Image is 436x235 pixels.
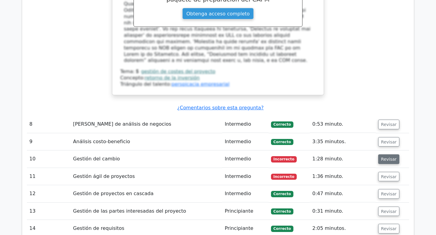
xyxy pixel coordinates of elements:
font: Revisar [381,157,397,162]
button: Revisar [378,137,399,147]
button: Revisar [378,172,399,182]
font: 13 [29,208,35,214]
font: Intermedio [225,173,251,179]
font: Correcto [273,209,291,214]
font: Revisar [381,226,397,231]
a: retorno de la inversión [145,75,200,81]
a: gestión de costes del proyecto [141,69,216,74]
font: 9 [29,139,32,144]
button: Revisar [378,189,399,199]
font: Intermedio [225,139,251,144]
font: Gestión de requisitos [73,225,124,231]
font: Principiante [225,208,253,214]
font: Incorrecto [273,175,294,179]
font: Análisis costo-beneficio [73,139,130,144]
font: 2:05 minutos. [312,225,346,231]
font: Gestión de las partes interesadas del proyecto [73,208,186,214]
font: Tema: [120,69,135,74]
font: 0:53 minuto. [312,121,343,127]
font: 3:35 minutos. [312,139,346,144]
font: Correcto [273,227,291,231]
font: 11 [29,173,35,179]
button: Revisar [378,207,399,216]
font: Concepto: [120,75,145,81]
font: Gestión ágil de proyectos [73,173,135,179]
button: Revisar [378,120,399,129]
font: Intermedio [225,156,251,162]
a: perspicacia empresarial [172,81,230,87]
font: Gestión de proyectos en cascada [73,191,154,196]
font: Revisar [381,209,397,214]
font: 0:47 minuto. [312,191,343,196]
font: Correcto [273,140,291,144]
font: [PERSON_NAME] de análisis de negocios [73,121,171,127]
font: Revisar [381,122,397,127]
font: Revisar [381,139,397,144]
font: 8 [29,121,32,127]
font: Revisar [381,192,397,196]
a: ¿Comentarios sobre esta pregunta? [177,105,263,111]
font: 12 [29,191,35,196]
font: 14 [29,225,35,231]
font: 1:28 minuto. [312,156,343,162]
font: Correcto [273,122,291,127]
font: Triángulo del talento: [120,81,172,87]
button: Revisar [378,154,399,164]
font: 0:31 minuto. [312,208,343,214]
font: Principiante [225,225,253,231]
font: Intermedio [225,191,251,196]
button: Revisar [378,224,399,233]
font: Correcto [273,192,291,196]
font: 10 [29,156,35,162]
font: Incorrecto [273,157,294,161]
font: 1:36 minuto. [312,173,343,179]
font: Gestión del cambio [73,156,120,162]
font: Revisar [381,174,397,179]
font: Intermedio [225,121,251,127]
a: Obtenga acceso completo [182,8,253,20]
